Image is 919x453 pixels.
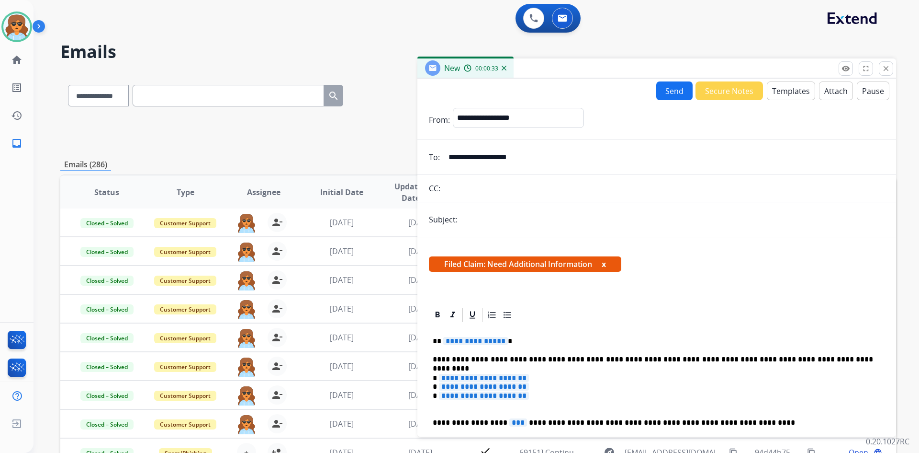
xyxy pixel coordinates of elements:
[271,303,283,314] mat-icon: person_remove
[11,54,22,66] mat-icon: home
[80,276,134,286] span: Closed – Solved
[882,64,890,73] mat-icon: close
[429,151,440,163] p: To:
[408,217,432,228] span: [DATE]
[330,217,354,228] span: [DATE]
[271,217,283,228] mat-icon: person_remove
[330,332,354,343] span: [DATE]
[446,308,460,322] div: Italic
[330,275,354,285] span: [DATE]
[237,328,256,348] img: agent-avatar
[237,414,256,434] img: agent-avatar
[80,391,134,401] span: Closed – Solved
[602,258,606,270] button: x
[857,81,889,100] button: Pause
[429,114,450,126] p: From:
[80,362,134,372] span: Closed – Solved
[80,419,134,430] span: Closed – Solved
[271,274,283,286] mat-icon: person_remove
[271,360,283,372] mat-icon: person_remove
[408,303,432,314] span: [DATE]
[330,418,354,429] span: [DATE]
[237,299,256,319] img: agent-avatar
[485,308,499,322] div: Ordered List
[237,270,256,290] img: agent-avatar
[695,81,763,100] button: Secure Notes
[11,110,22,121] mat-icon: history
[408,275,432,285] span: [DATE]
[408,390,432,400] span: [DATE]
[819,81,853,100] button: Attach
[154,304,216,314] span: Customer Support
[656,81,693,100] button: Send
[767,81,815,100] button: Templates
[271,389,283,401] mat-icon: person_remove
[429,183,440,194] p: CC:
[11,82,22,93] mat-icon: list_alt
[154,276,216,286] span: Customer Support
[408,332,432,343] span: [DATE]
[154,218,216,228] span: Customer Support
[154,419,216,430] span: Customer Support
[320,186,363,198] span: Initial Date
[154,391,216,401] span: Customer Support
[408,418,432,429] span: [DATE]
[330,390,354,400] span: [DATE]
[80,247,134,257] span: Closed – Solved
[271,418,283,430] mat-icon: person_remove
[80,333,134,343] span: Closed – Solved
[429,214,458,225] p: Subject:
[330,246,354,256] span: [DATE]
[237,242,256,262] img: agent-avatar
[271,332,283,343] mat-icon: person_remove
[3,13,30,40] img: avatar
[154,333,216,343] span: Customer Support
[408,361,432,372] span: [DATE]
[429,256,621,272] span: Filed Claim: Need Additional Information
[237,385,256,406] img: agent-avatar
[328,90,339,102] mat-icon: search
[154,362,216,372] span: Customer Support
[80,304,134,314] span: Closed – Solved
[500,308,515,322] div: Bullet List
[80,218,134,228] span: Closed – Solved
[60,159,111,171] p: Emails (286)
[465,308,480,322] div: Underline
[866,436,909,447] p: 0.20.1027RC
[94,186,119,198] span: Status
[408,246,432,256] span: [DATE]
[841,64,850,73] mat-icon: remove_red_eye
[177,186,194,198] span: Type
[389,181,433,204] span: Updated Date
[330,303,354,314] span: [DATE]
[60,42,896,61] h2: Emails
[237,213,256,233] img: agent-avatar
[11,138,22,149] mat-icon: inbox
[271,245,283,257] mat-icon: person_remove
[154,247,216,257] span: Customer Support
[862,64,870,73] mat-icon: fullscreen
[430,308,445,322] div: Bold
[237,357,256,377] img: agent-avatar
[247,186,280,198] span: Assignee
[444,63,460,73] span: New
[330,361,354,372] span: [DATE]
[475,65,498,72] span: 00:00:33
